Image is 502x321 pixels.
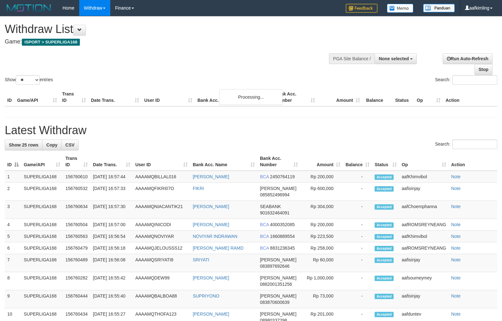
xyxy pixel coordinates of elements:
td: 156760634 [63,201,90,219]
td: 156760563 [63,231,90,242]
td: aafisinjay [399,183,449,201]
th: Status: activate to sort column ascending [372,153,399,171]
th: Op: activate to sort column ascending [399,153,449,171]
td: - [343,290,372,308]
span: [PERSON_NAME] [260,293,296,298]
label: Show entries [5,75,53,85]
td: [DATE] 16:56:18 [90,242,133,254]
th: User ID [142,88,195,106]
img: MOTION_logo.png [5,3,53,13]
td: SUPERLIGA168 [21,272,63,290]
td: AAAAMQBILLAL016 [133,171,190,183]
td: 4 [5,219,21,231]
td: [DATE] 16:57:30 [90,201,133,219]
span: [PERSON_NAME] [260,257,296,262]
a: SUPRIYONO [193,293,219,298]
td: Rp 60,000 [300,254,343,272]
td: AAAAMQNIACANTIK21 [133,201,190,219]
td: 156760489 [63,254,90,272]
td: aafsoumeymey [399,272,449,290]
a: Note [451,186,461,191]
td: aafKhimvibol [399,231,449,242]
span: BCA [260,234,269,239]
input: Search: [452,140,497,149]
a: CSV [61,140,79,150]
th: Date Trans.: activate to sort column ascending [90,153,133,171]
span: SEABANK [260,204,281,209]
a: Note [451,204,461,209]
td: 6 [5,242,21,254]
span: [PERSON_NAME] [260,275,296,280]
span: Copy 8831236345 to clipboard [270,246,295,251]
td: SUPERLIGA168 [21,201,63,219]
td: - [343,171,372,183]
th: Trans ID: activate to sort column ascending [63,153,90,171]
img: panduan.png [423,4,455,12]
a: [PERSON_NAME] [193,174,229,179]
th: Amount [318,88,363,106]
th: Bank Acc. Number [273,88,318,106]
th: Game/API [15,88,60,106]
span: BCA [260,174,269,179]
td: [DATE] 16:57:33 [90,183,133,201]
td: 7 [5,254,21,272]
th: ID: activate to sort column descending [5,153,21,171]
span: Copy 085852496994 to clipboard [260,192,289,197]
span: CSV [65,142,74,147]
a: Note [451,222,461,227]
td: Rp 258,000 [300,242,343,254]
th: Status [393,88,414,106]
td: - [343,219,372,231]
span: Accepted [375,174,394,180]
td: [DATE] 16:55:42 [90,272,133,290]
td: SUPERLIGA168 [21,171,63,183]
th: User ID: activate to sort column ascending [133,153,190,171]
td: - [343,272,372,290]
td: 156760444 [63,290,90,308]
span: [PERSON_NAME] [260,186,296,191]
span: Accepted [375,246,394,251]
span: Accepted [375,222,394,228]
a: Run Auto-Refresh [443,53,492,64]
td: Rp 200,000 [300,219,343,231]
div: Processing... [219,89,283,105]
td: [DATE] 16:56:54 [90,231,133,242]
th: Date Trans. [88,88,142,106]
td: - [343,242,372,254]
td: AAAAMQFIKRI07O [133,183,190,201]
span: Copy 083897692646 to clipboard [260,264,289,269]
td: Rp 304,000 [300,201,343,219]
img: Button%20Memo.svg [387,4,414,13]
span: ISPORT > SUPERLIGA168 [22,39,80,46]
span: Accepted [375,312,394,317]
a: Note [451,174,461,179]
span: Accepted [375,294,394,299]
td: 156760610 [63,171,90,183]
td: [DATE] 16:57:44 [90,171,133,183]
td: aafisinjay [399,254,449,272]
span: [PERSON_NAME] [260,311,296,317]
th: Amount: activate to sort column ascending [300,153,343,171]
span: BCA [260,246,269,251]
td: SUPERLIGA168 [21,254,63,272]
th: Bank Acc. Name [195,88,273,106]
a: [PERSON_NAME] [193,275,229,280]
th: Action [443,88,497,106]
h4: Game: [5,39,328,45]
span: BCA [260,222,269,227]
td: SUPERLIGA168 [21,290,63,308]
span: None selected [379,56,409,61]
a: [PERSON_NAME] [193,204,229,209]
a: Stop [474,64,492,75]
td: 3 [5,201,21,219]
th: ID [5,88,15,106]
td: 8 [5,272,21,290]
a: Note [451,293,461,298]
th: Bank Acc. Number: activate to sort column ascending [257,153,300,171]
td: AAAAMQDEW99 [133,272,190,290]
td: Rp 73,000 [300,290,343,308]
td: Rp 223,500 [300,231,343,242]
td: 156760282 [63,272,90,290]
td: 156760479 [63,242,90,254]
th: Bank Acc. Name: activate to sort column ascending [190,153,257,171]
